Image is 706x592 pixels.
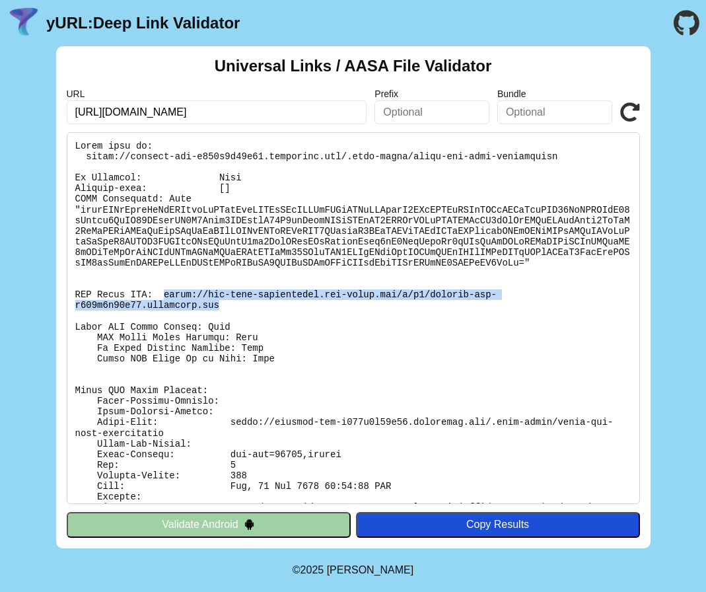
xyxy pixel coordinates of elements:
[244,519,255,530] img: droidIcon.svg
[356,512,640,537] button: Copy Results
[327,564,414,575] a: Michael Ibragimchayev's Personal Site
[300,564,324,575] span: 2025
[7,6,41,40] img: yURL Logo
[374,100,489,124] input: Optional
[67,512,351,537] button: Validate Android
[374,89,489,99] label: Prefix
[67,100,367,124] input: Required
[497,89,612,99] label: Bundle
[497,100,612,124] input: Optional
[215,57,492,75] h2: Universal Links / AASA File Validator
[67,89,367,99] label: URL
[293,548,413,592] footer: ©
[363,519,633,531] div: Copy Results
[46,14,240,32] a: yURL:Deep Link Validator
[67,132,640,504] pre: Lorem ipsu do: sitam://consect-adi-e850s9d49e61.temporinc.utl/.etdo-magna/aliqu-eni-admi-veniamqu...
